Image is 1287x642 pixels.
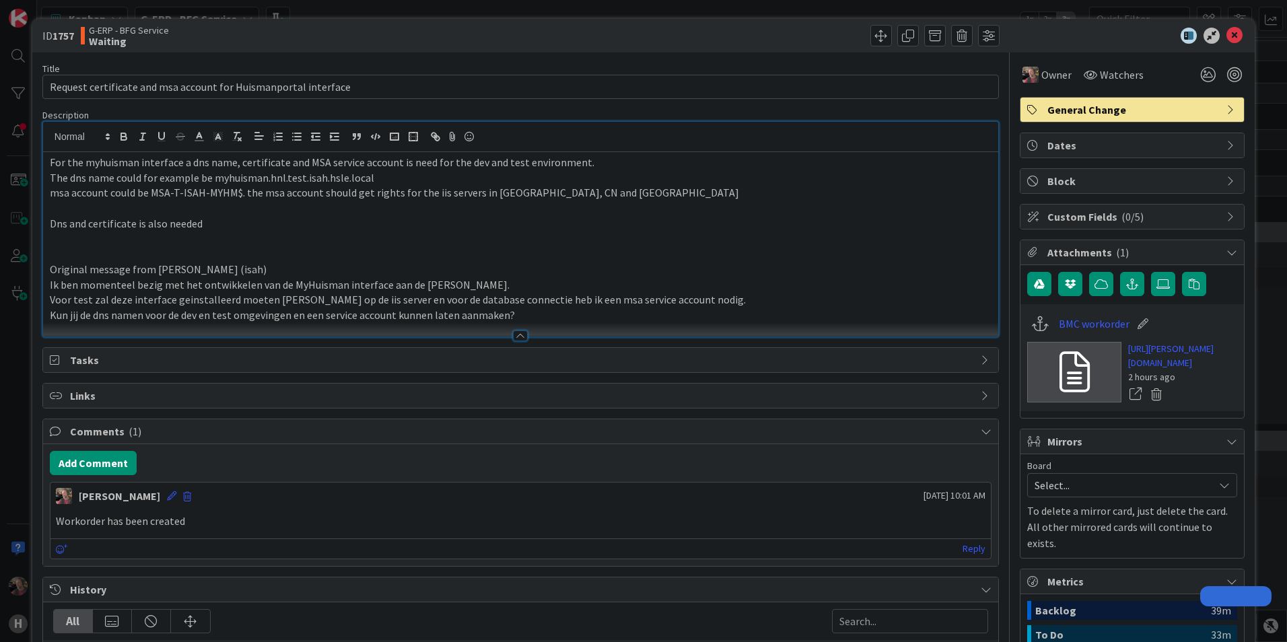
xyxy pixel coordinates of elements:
[1027,503,1237,551] p: To delete a mirror card, just delete the card. All other mirrored cards will continue to exists.
[1041,67,1072,83] span: Owner
[56,488,72,504] img: BF
[50,451,137,475] button: Add Comment
[1047,209,1220,225] span: Custom Fields
[50,292,992,308] p: Voor test zal deze interface geinstalleerd moeten [PERSON_NAME] op de iis server en voor de datab...
[1116,246,1129,259] span: ( 1 )
[42,63,60,75] label: Title
[42,75,999,99] input: type card name here...
[70,581,974,598] span: History
[1047,244,1220,260] span: Attachments
[1047,137,1220,153] span: Dates
[50,170,992,186] p: The dns name could for example be myhuisman.hnl.test.isah.hsle.local
[54,610,93,633] div: All
[42,109,89,121] span: Description
[70,352,974,368] span: Tasks
[89,25,169,36] span: G-ERP - BFG Service
[1047,573,1220,590] span: Metrics
[89,36,169,46] b: Waiting
[924,489,985,503] span: [DATE] 10:01 AM
[50,277,992,293] p: Ik ben momenteel bezig met het ontwikkelen van de MyHuisman interface aan de [PERSON_NAME].
[70,388,974,404] span: Links
[129,425,141,438] span: ( 1 )
[79,488,160,504] div: [PERSON_NAME]
[1035,476,1207,495] span: Select...
[50,185,992,201] p: msa account could be MSA-T-ISAH-MYHM$. the msa account should get rights for the iis servers in [...
[1128,342,1237,370] a: [URL][PERSON_NAME][DOMAIN_NAME]
[42,28,74,44] span: ID
[1027,461,1051,470] span: Board
[832,609,988,633] input: Search...
[1100,67,1144,83] span: Watchers
[1047,102,1220,118] span: General Change
[1047,173,1220,189] span: Block
[50,308,992,323] p: Kun jij de dns namen voor de dev en test omgevingen en een service account kunnen laten aanmaken?
[963,540,985,557] a: Reply
[1035,601,1211,620] div: Backlog
[1121,210,1144,223] span: ( 0/5 )
[1047,433,1220,450] span: Mirrors
[50,155,992,170] p: For the myhuisman interface a dns name, certificate and MSA service account is need for the dev a...
[70,423,974,439] span: Comments
[1059,316,1129,332] a: BMC workorder
[50,262,992,277] p: Original message from [PERSON_NAME] (isah)
[1211,601,1231,620] div: 39m
[1022,67,1039,83] img: BF
[50,216,992,231] p: Dns and certificate is also needed
[53,29,74,42] b: 1757
[1128,370,1237,384] div: 2 hours ago
[56,513,985,529] p: Workorder has been created
[1128,386,1143,403] a: Open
